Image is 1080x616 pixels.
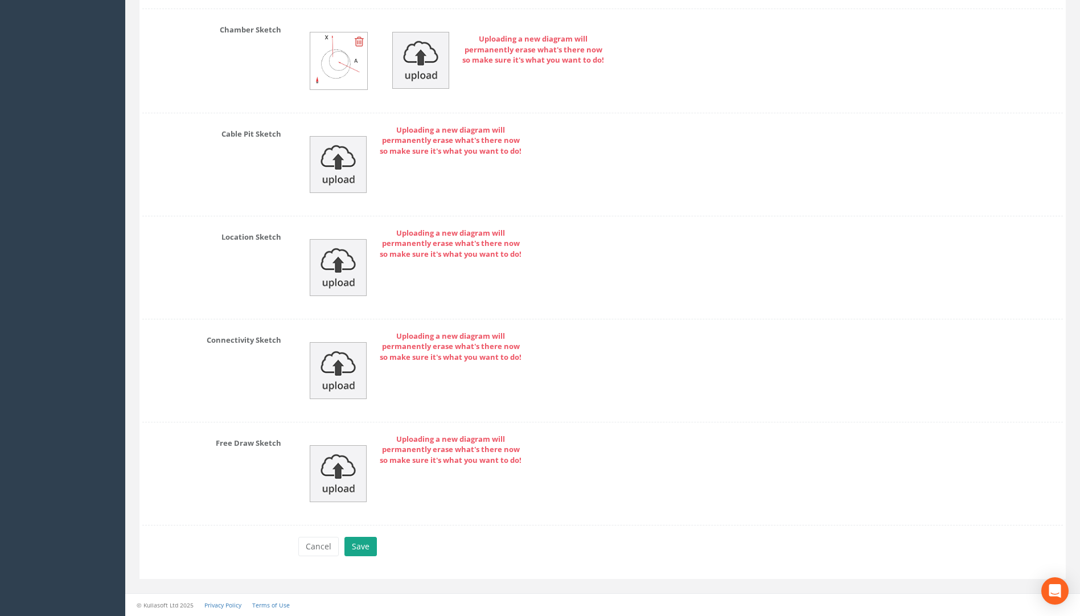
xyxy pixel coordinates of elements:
[134,331,290,346] label: Connectivity Sketch
[252,601,290,609] a: Terms of Use
[310,342,367,399] img: upload_icon.png
[392,32,449,89] img: upload_icon.png
[310,136,367,193] img: upload_icon.png
[204,601,241,609] a: Privacy Policy
[134,228,290,243] label: Location Sketch
[137,601,194,609] small: © Kullasoft Ltd 2025
[462,34,604,65] strong: Uploading a new diagram will permanently erase what's there now so make sure it's what you want t...
[1041,577,1069,605] div: Open Intercom Messenger
[134,434,290,449] label: Free Draw Sketch
[298,537,339,556] button: Cancel
[380,125,521,156] strong: Uploading a new diagram will permanently erase what's there now so make sure it's what you want t...
[310,32,367,89] img: 841e352d-a675-7dc6-95cd-a422405c30ca_34f41c5a-81e8-331e-3f51-cbda7b63d0cb_renderedChamberSketch.jpg
[134,125,290,139] label: Cable Pit Sketch
[344,537,377,556] button: Save
[134,20,290,35] label: Chamber Sketch
[380,228,521,259] strong: Uploading a new diagram will permanently erase what's there now so make sure it's what you want t...
[380,434,521,465] strong: Uploading a new diagram will permanently erase what's there now so make sure it's what you want t...
[310,239,367,296] img: upload_icon.png
[380,331,521,362] strong: Uploading a new diagram will permanently erase what's there now so make sure it's what you want t...
[310,445,367,502] img: upload_icon.png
